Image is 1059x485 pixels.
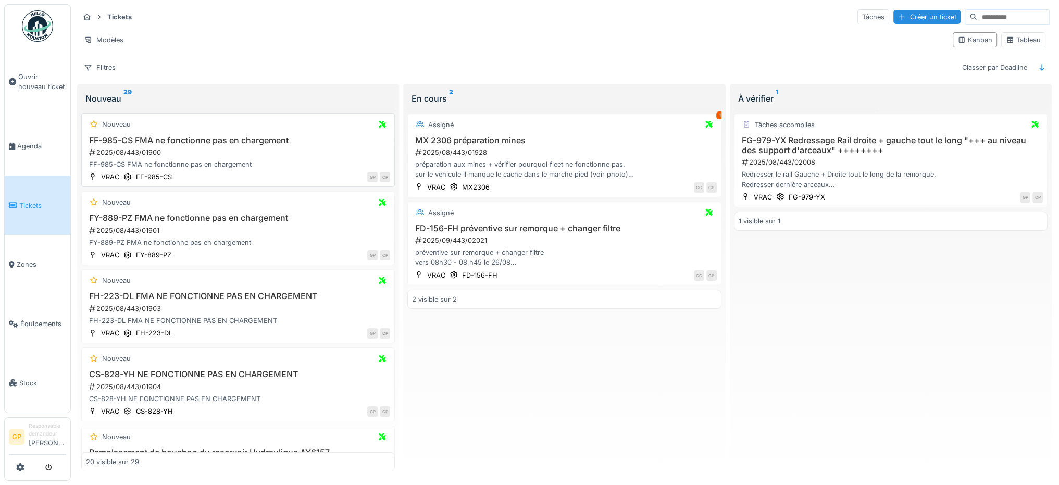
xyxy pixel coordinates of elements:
[29,422,66,452] li: [PERSON_NAME]
[88,226,390,235] div: 2025/08/443/01901
[694,270,704,281] div: CC
[694,182,704,193] div: CC
[22,10,53,42] img: Badge_color-CXgf-gQk.svg
[449,92,453,105] sup: 2
[79,60,120,75] div: Filtres
[380,328,390,339] div: CP
[412,223,716,233] h3: FD-156-FH préventive sur remorque + changer filtre
[739,135,1043,155] h3: FG-979-YX Redressage Rail droite + gauche tout le long "+++ au niveau des support d'arceaux" ++++...
[462,182,490,192] div: MX2306
[9,429,24,445] li: GP
[102,197,131,207] div: Nouveau
[857,9,889,24] div: Tâches
[789,192,825,202] div: FG-979-YX
[414,147,716,157] div: 2025/08/443/01928
[86,291,390,301] h3: FH-223-DL FMA NE FONCTIONNE PAS EN CHARGEMENT
[412,159,716,179] div: préparation aux mines + vérifier pourquoi fleet ne fonctionne pas. sur le véhicule il manque le c...
[754,192,772,202] div: VRAC
[136,250,171,260] div: FY-889-PZ
[18,72,66,92] span: Ouvrir nouveau ticket
[20,319,66,329] span: Équipements
[123,92,132,105] sup: 29
[102,119,131,129] div: Nouveau
[739,216,780,226] div: 1 visible sur 1
[706,182,717,193] div: CP
[367,172,378,182] div: GP
[86,369,390,379] h3: CS-828-YH NE FONCTIONNE PAS EN CHARGEMENT
[428,120,454,130] div: Assigné
[88,382,390,392] div: 2025/08/443/01904
[414,235,716,245] div: 2025/09/443/02021
[412,135,716,145] h3: MX 2306 préparation mines
[79,32,128,47] div: Modèles
[367,406,378,417] div: GP
[427,182,445,192] div: VRAC
[103,12,136,22] strong: Tickets
[755,120,815,130] div: Tâches accomplies
[86,456,139,466] div: 20 visible sur 29
[5,47,70,117] a: Ouvrir nouveau ticket
[5,294,70,354] a: Équipements
[706,270,717,281] div: CP
[893,10,961,24] div: Créer un ticket
[136,172,172,182] div: FF-985-CS
[1032,192,1043,203] div: CP
[86,447,390,457] h3: Remplacement de bouchon du reservoir Hydraulique AY6157
[19,201,66,210] span: Tickets
[86,238,390,247] div: FY-889-PZ FMA ne fonctionne pas en chargement
[86,394,390,404] div: CS-828-YH NE FONCTIONNE PAS EN CHARGEMENT
[380,172,390,182] div: CP
[88,304,390,314] div: 2025/08/443/01903
[85,92,391,105] div: Nouveau
[9,422,66,455] a: GP Responsable demandeur[PERSON_NAME]
[17,259,66,269] span: Zones
[428,208,454,218] div: Assigné
[367,250,378,260] div: GP
[412,92,717,105] div: En cours
[738,92,1043,105] div: À vérifier
[86,159,390,169] div: FF-985-CS FMA ne fonctionne pas en chargement
[102,276,131,285] div: Nouveau
[101,328,119,338] div: VRAC
[1006,35,1041,45] div: Tableau
[86,213,390,223] h3: FY-889-PZ FMA ne fonctionne pas en chargement
[102,432,131,442] div: Nouveau
[427,270,445,280] div: VRAC
[1020,192,1030,203] div: GP
[380,406,390,417] div: CP
[101,172,119,182] div: VRAC
[957,60,1032,75] div: Classer par Deadline
[957,35,992,45] div: Kanban
[101,406,119,416] div: VRAC
[367,328,378,339] div: GP
[17,141,66,151] span: Agenda
[86,316,390,326] div: FH-223-DL FMA NE FONCTIONNE PAS EN CHARGEMENT
[412,294,457,304] div: 2 visible sur 2
[102,354,131,364] div: Nouveau
[739,169,1043,189] div: Redresser le rail Gauche + Droite tout le long de la remorque, Redresser dernière arceaux Remettr...
[380,250,390,260] div: CP
[5,176,70,235] a: Tickets
[776,92,778,105] sup: 1
[5,353,70,413] a: Stock
[19,378,66,388] span: Stock
[136,406,173,416] div: CS-828-YH
[101,250,119,260] div: VRAC
[741,157,1043,167] div: 2025/08/443/02008
[412,247,716,267] div: préventive sur remorque + changer filtre vers 08h30 - 08 h45 le 26/08 merci :)
[716,111,724,119] div: 1
[5,235,70,294] a: Zones
[88,147,390,157] div: 2025/08/443/01900
[136,328,172,338] div: FH-223-DL
[5,117,70,176] a: Agenda
[462,270,497,280] div: FD-156-FH
[86,135,390,145] h3: FF-985-CS FMA ne fonctionne pas en chargement
[29,422,66,438] div: Responsable demandeur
